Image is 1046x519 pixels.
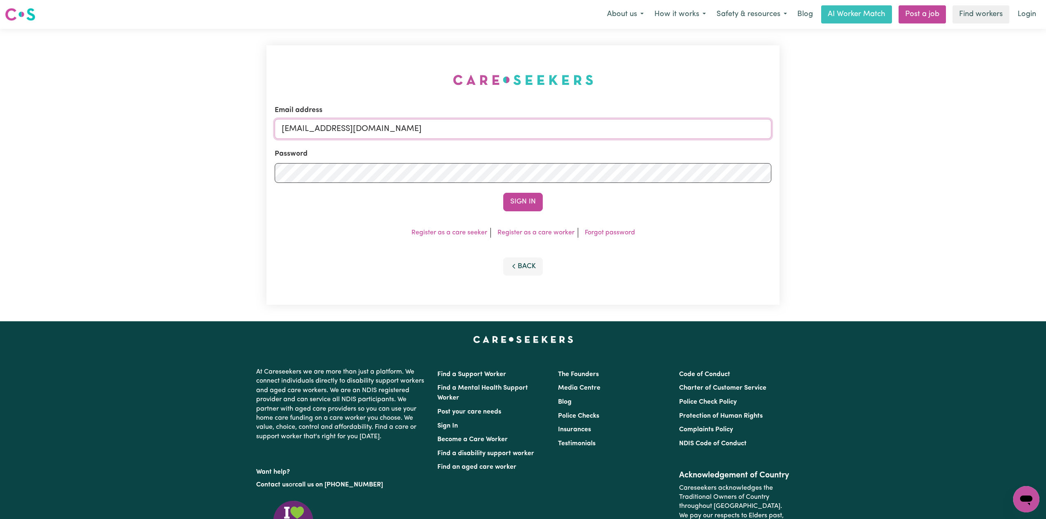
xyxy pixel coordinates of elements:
h2: Acknowledgement of Country [679,470,790,480]
a: Forgot password [585,229,635,236]
a: Find workers [953,5,1009,23]
a: Insurances [558,426,591,433]
p: or [256,477,427,493]
a: Find an aged care worker [437,464,516,470]
label: Password [275,149,308,159]
a: Register as a care worker [497,229,574,236]
a: Police Checks [558,413,599,419]
a: Careseekers home page [473,336,573,343]
button: Sign In [503,193,543,211]
a: Media Centre [558,385,600,391]
a: Sign In [437,423,458,429]
a: call us on [PHONE_NUMBER] [295,482,383,488]
input: Email address [275,119,771,139]
iframe: Button to launch messaging window [1013,486,1039,512]
a: Blog [792,5,818,23]
a: Post your care needs [437,409,501,415]
a: Protection of Human Rights [679,413,763,419]
a: Careseekers logo [5,5,35,24]
button: Back [503,257,543,276]
a: Find a Support Worker [437,371,506,378]
a: Login [1013,5,1041,23]
button: About us [602,6,649,23]
button: Safety & resources [711,6,792,23]
a: Post a job [899,5,946,23]
a: Contact us [256,482,289,488]
a: Become a Care Worker [437,436,508,443]
a: AI Worker Match [821,5,892,23]
a: Testimonials [558,440,595,447]
a: Code of Conduct [679,371,730,378]
a: Charter of Customer Service [679,385,766,391]
a: NDIS Code of Conduct [679,440,747,447]
a: Find a disability support worker [437,450,534,457]
button: How it works [649,6,711,23]
a: Blog [558,399,572,405]
label: Email address [275,105,322,116]
a: The Founders [558,371,599,378]
p: Want help? [256,464,427,477]
p: At Careseekers we are more than just a platform. We connect individuals directly to disability su... [256,364,427,444]
a: Register as a care seeker [411,229,487,236]
img: Careseekers logo [5,7,35,22]
a: Complaints Policy [679,426,733,433]
a: Find a Mental Health Support Worker [437,385,528,401]
a: Police Check Policy [679,399,737,405]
